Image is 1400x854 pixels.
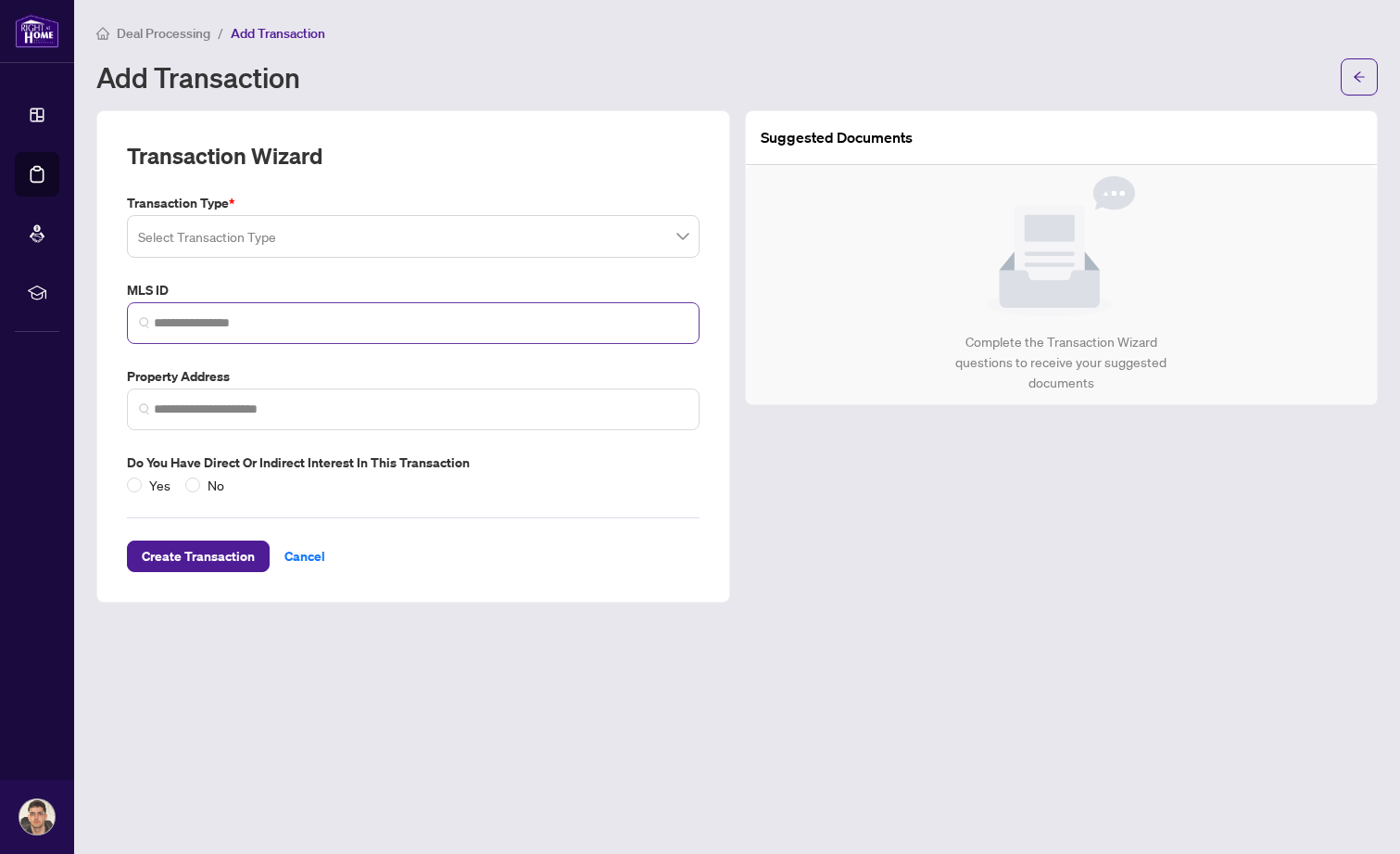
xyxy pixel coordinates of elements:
[96,62,300,92] h1: Add Transaction
[218,22,223,44] li: /
[987,176,1135,317] img: Null State Icon
[127,141,322,171] h2: Transaction Wizard
[19,799,55,835] img: Profile Icon
[761,126,913,149] article: Suggested Documents
[231,25,325,42] span: Add Transaction
[142,542,255,571] span: Create Transaction
[127,280,700,300] label: MLS ID
[200,475,232,495] span: No
[127,193,700,213] label: Transaction Type
[1353,70,1366,83] span: arrow-left
[270,541,340,572] button: Cancel
[127,452,700,473] label: Do you have direct or indirect interest in this transaction
[127,541,270,572] button: Create Transaction
[1326,789,1381,845] button: Open asap
[936,332,1187,393] div: Complete the Transaction Wizard questions to receive your suggested documents
[284,542,325,571] span: Cancel
[117,25,210,42] span: Deal Processing
[15,14,59,48] img: logo
[142,475,178,495] span: Yes
[139,403,150,414] img: search_icon
[139,317,150,328] img: search_icon
[96,27,109,40] span: home
[127,366,700,387] label: Property Address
